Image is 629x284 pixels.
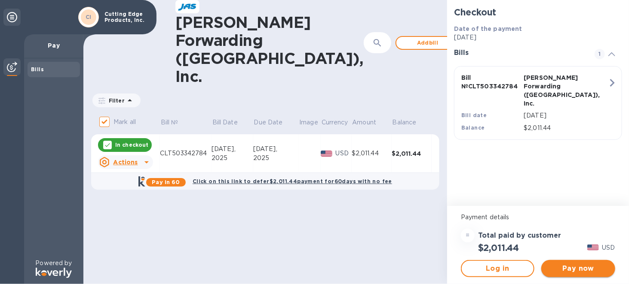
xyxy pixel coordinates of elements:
h3: Bills [454,49,584,57]
span: 1 [595,49,605,59]
p: [PERSON_NAME] Forwarding ([GEOGRAPHIC_DATA]), Inc. [524,73,583,108]
p: Balance [393,118,417,127]
p: [DATE] [524,111,608,120]
b: Click on this link to defer $2,011.44 payment for 60 days with no fee [193,178,392,184]
b: Bills [31,66,44,73]
p: Powered by [35,259,72,268]
p: USD [602,243,615,252]
h3: Total paid by customer [478,232,561,240]
div: [DATE], [253,145,299,154]
span: Balance [393,118,428,127]
p: Cutting Edge Products, Inc. [104,11,147,23]
u: Actions [113,159,138,166]
b: CI [86,14,92,20]
button: Addbill [396,36,460,50]
div: 2025 [212,154,253,163]
button: Pay now [541,260,615,277]
span: Log in [469,263,527,274]
p: Image [299,118,318,127]
p: Bill Date [212,118,238,127]
p: Payment details [461,213,615,222]
p: $2,011.44 [524,124,608,133]
b: Date of the payment [454,25,522,32]
div: [DATE], [212,145,253,154]
img: Logo [36,268,72,278]
p: USD [336,149,352,158]
h2: Checkout [454,7,622,18]
p: Amount [352,118,376,127]
div: $2,011.44 [352,149,392,158]
div: CLT503342784 [160,149,212,158]
p: Mark all [114,118,136,127]
p: Due Date [254,118,283,127]
span: Bill № [161,118,190,127]
h1: [PERSON_NAME] Forwarding ([GEOGRAPHIC_DATA]), Inc. [175,13,364,85]
div: = [461,229,475,242]
span: Amount [352,118,387,127]
button: Log in [461,260,534,277]
div: 2025 [253,154,299,163]
b: Bill date [461,112,487,118]
p: Bill № [161,118,178,127]
p: Currency [322,118,348,127]
p: Pay [31,41,77,50]
img: USD [587,245,599,251]
button: Bill №CLT503342784[PERSON_NAME] Forwarding ([GEOGRAPHIC_DATA]), Inc.Bill date[DATE]Balance$2,011.44 [454,66,622,140]
div: $2,011.44 [392,149,432,158]
span: Pay now [548,263,608,274]
img: USD [321,151,332,157]
b: Balance [461,124,485,131]
p: Filter [105,97,125,104]
b: Pay in 60 [152,179,180,185]
p: Bill № CLT503342784 [461,73,520,91]
span: Bill Date [212,118,249,127]
p: In checkout [115,141,148,148]
span: Add bill [403,38,452,48]
span: Due Date [254,118,294,127]
p: [DATE] [454,33,622,42]
h2: $2,011.44 [478,242,519,253]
